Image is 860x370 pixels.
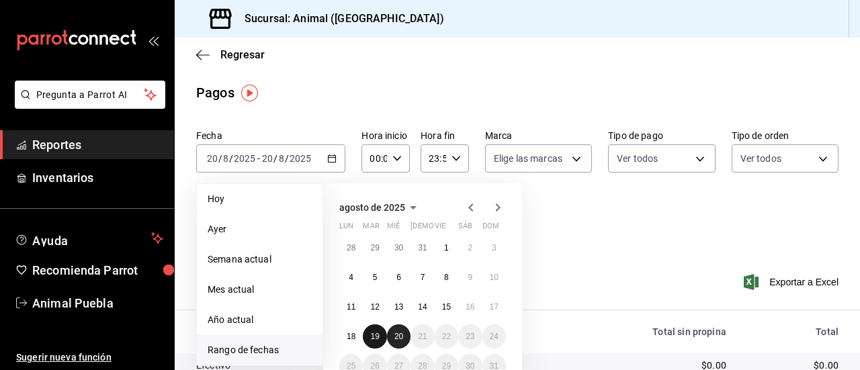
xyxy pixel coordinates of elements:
[220,48,265,61] span: Regresar
[387,236,411,260] button: 30 de julio de 2025
[494,152,562,165] span: Elige las marcas
[740,152,781,165] span: Ver todos
[36,88,144,102] span: Pregunta a Parrot AI
[387,324,411,349] button: 20 de agosto de 2025
[285,153,289,164] span: /
[218,153,222,164] span: /
[32,230,146,246] span: Ayuda
[363,324,386,349] button: 19 de agosto de 2025
[339,265,363,289] button: 4 de agosto de 2025
[289,153,312,164] input: ----
[229,153,233,164] span: /
[347,302,355,312] abbr: 11 de agosto de 2025
[363,222,379,236] abbr: martes
[196,83,234,103] div: Pagos
[257,153,260,164] span: -
[468,273,472,282] abbr: 9 de agosto de 2025
[485,131,592,140] label: Marca
[394,332,403,341] abbr: 20 de agosto de 2025
[261,153,273,164] input: --
[208,252,312,267] span: Semana actual
[482,222,499,236] abbr: domingo
[339,324,363,349] button: 18 de agosto de 2025
[421,131,469,140] label: Hora fin
[435,324,458,349] button: 22 de agosto de 2025
[32,136,163,154] span: Reportes
[347,243,355,252] abbr: 28 de julio de 2025
[363,265,386,289] button: 5 de agosto de 2025
[396,273,401,282] abbr: 6 de agosto de 2025
[339,295,363,319] button: 11 de agosto de 2025
[458,222,472,236] abbr: sábado
[442,302,451,312] abbr: 15 de agosto de 2025
[418,302,427,312] abbr: 14 de agosto de 2025
[370,302,379,312] abbr: 12 de agosto de 2025
[339,236,363,260] button: 28 de julio de 2025
[241,85,258,101] img: Tooltip marker
[542,326,726,337] div: Total sin propina
[435,222,445,236] abbr: viernes
[208,283,312,297] span: Mes actual
[363,295,386,319] button: 12 de agosto de 2025
[490,273,499,282] abbr: 10 de agosto de 2025
[347,332,355,341] abbr: 18 de agosto de 2025
[394,243,403,252] abbr: 30 de julio de 2025
[732,131,838,140] label: Tipo de orden
[482,295,506,319] button: 17 de agosto de 2025
[387,265,411,289] button: 6 de agosto de 2025
[458,324,482,349] button: 23 de agosto de 2025
[9,97,165,111] a: Pregunta a Parrot AI
[418,243,427,252] abbr: 31 de julio de 2025
[418,332,427,341] abbr: 21 de agosto de 2025
[16,351,163,365] span: Sugerir nueva función
[206,153,218,164] input: --
[208,313,312,327] span: Año actual
[466,332,474,341] abbr: 23 de agosto de 2025
[468,243,472,252] abbr: 2 de agosto de 2025
[196,48,265,61] button: Regresar
[617,152,658,165] span: Ver todos
[234,11,444,27] h3: Sucursal: Animal ([GEOGRAPHIC_DATA])
[746,274,838,290] button: Exportar a Excel
[349,273,353,282] abbr: 4 de agosto de 2025
[435,265,458,289] button: 8 de agosto de 2025
[394,302,403,312] abbr: 13 de agosto de 2025
[361,131,410,140] label: Hora inicio
[411,324,434,349] button: 21 de agosto de 2025
[608,131,715,140] label: Tipo de pago
[444,243,449,252] abbr: 1 de agosto de 2025
[222,153,229,164] input: --
[273,153,277,164] span: /
[233,153,256,164] input: ----
[148,35,159,46] button: open_drawer_menu
[466,302,474,312] abbr: 16 de agosto de 2025
[482,265,506,289] button: 10 de agosto de 2025
[490,332,499,341] abbr: 24 de agosto de 2025
[208,192,312,206] span: Hoy
[458,236,482,260] button: 2 de agosto de 2025
[373,273,378,282] abbr: 5 de agosto de 2025
[278,153,285,164] input: --
[370,332,379,341] abbr: 19 de agosto de 2025
[411,222,490,236] abbr: jueves
[458,295,482,319] button: 16 de agosto de 2025
[435,236,458,260] button: 1 de agosto de 2025
[411,236,434,260] button: 31 de julio de 2025
[490,302,499,312] abbr: 17 de agosto de 2025
[748,326,838,337] div: Total
[482,236,506,260] button: 3 de agosto de 2025
[208,222,312,236] span: Ayer
[435,295,458,319] button: 15 de agosto de 2025
[387,295,411,319] button: 13 de agosto de 2025
[421,273,425,282] abbr: 7 de agosto de 2025
[15,81,165,109] button: Pregunta a Parrot AI
[370,243,379,252] abbr: 29 de julio de 2025
[32,294,163,312] span: Animal Puebla
[196,131,345,140] label: Fecha
[492,243,497,252] abbr: 3 de agosto de 2025
[32,261,163,279] span: Recomienda Parrot
[458,265,482,289] button: 9 de agosto de 2025
[442,332,451,341] abbr: 22 de agosto de 2025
